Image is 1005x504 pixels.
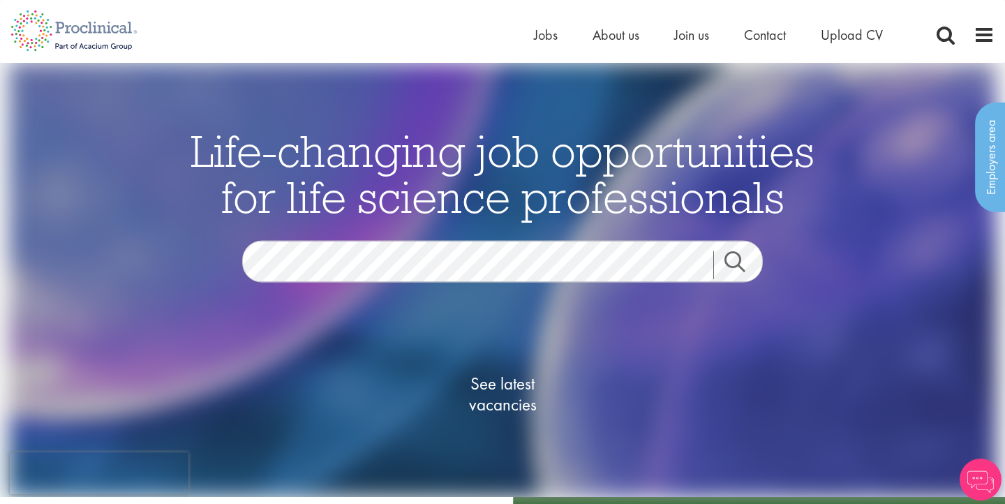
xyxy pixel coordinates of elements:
img: Chatbot [960,459,1002,501]
img: candidate home [9,63,995,497]
a: Join us [674,26,709,44]
a: Job search submit button [713,251,773,279]
a: About us [593,26,639,44]
a: Contact [744,26,786,44]
a: Jobs [534,26,558,44]
span: See latest vacancies [433,373,572,415]
iframe: reCAPTCHA [10,452,188,494]
a: Upload CV [821,26,883,44]
span: Life-changing job opportunities for life science professionals [191,123,814,225]
a: See latestvacancies [433,318,572,471]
